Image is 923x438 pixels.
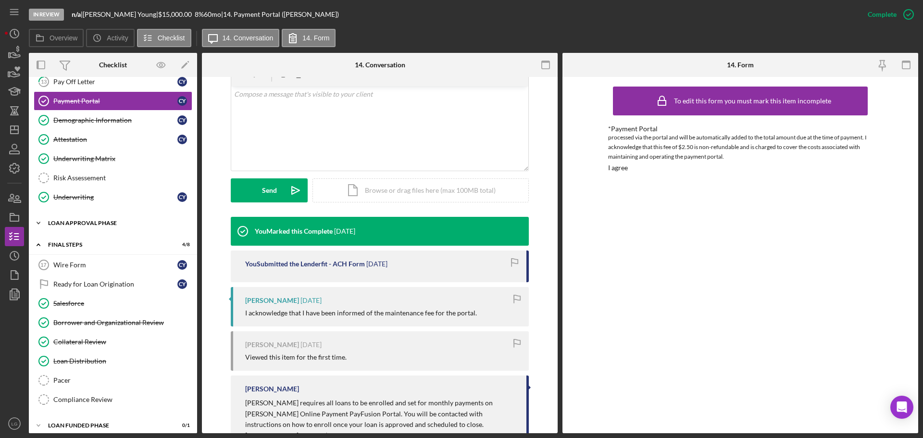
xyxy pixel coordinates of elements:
div: You Submitted the Lenderfit - ACH Form [245,260,365,268]
a: AttestationCY [34,130,192,149]
div: I acknowledge that I have been informed of the maintenance fee for the portal. [245,309,477,317]
a: Demographic InformationCY [34,111,192,130]
a: Collateral Review [34,332,192,351]
time: 2025-07-31 14:55 [334,227,355,235]
div: 60 mo [204,11,221,18]
div: Pay Off Letter [53,78,177,86]
a: Risk Assessement [34,168,192,188]
div: C Y [177,77,187,87]
a: Borrower and Organizational Review [34,313,192,332]
div: Payment Portal [53,97,177,105]
a: Loan Distribution [34,351,192,371]
div: C Y [177,260,187,270]
a: Salesforce [34,294,192,313]
a: Compliance Review [34,390,192,409]
div: Open Intercom Messenger [890,396,913,419]
div: [PERSON_NAME] [245,385,299,393]
div: Loan Distribution [53,357,192,365]
div: 14. Conversation [355,61,405,69]
tspan: 13 [41,78,47,85]
div: Send [262,178,277,202]
div: Salesforce [53,300,192,307]
label: Checklist [158,34,185,42]
div: 8 % [195,11,204,18]
label: Overview [50,34,77,42]
button: Activity [86,29,134,47]
div: C Y [177,279,187,289]
div: [PERSON_NAME] Young | [83,11,158,18]
label: Activity [107,34,128,42]
button: LG [5,414,24,433]
a: 13Pay Off LetterCY [34,72,192,91]
div: C Y [177,135,187,144]
div: Ready for Loan Origination [53,280,177,288]
button: Send [231,178,308,202]
div: [PERSON_NAME] [245,297,299,304]
div: Underwriting [53,193,177,201]
div: C Y [177,192,187,202]
a: Ready for Loan OriginationCY [34,275,192,294]
div: C Y [177,115,187,125]
div: Demographic Information [53,116,177,124]
div: Loan Approval Phase [48,220,185,226]
div: | [72,11,83,18]
div: Collateral Review [53,338,192,346]
button: Complete [858,5,918,24]
b: n/a [72,10,81,18]
button: Checklist [137,29,191,47]
a: UnderwritingCY [34,188,192,207]
div: Attestation [53,136,177,143]
time: 2025-07-31 14:55 [366,260,387,268]
p: [PERSON_NAME] requires all loans to be enrolled and set for monthly payments on [PERSON_NAME] Onl... [245,398,517,430]
label: 14. Conversation [223,34,274,42]
a: Pacer [34,371,192,390]
div: 14. Form [727,61,754,69]
button: 14. Form [282,29,336,47]
div: $15,000.00 [158,11,195,18]
div: Borrower and Organizational Review [53,319,192,326]
tspan: 17 [40,262,46,268]
text: LG [12,421,18,426]
div: C Y [177,96,187,106]
button: 14. Conversation [202,29,280,47]
div: Underwriting Matrix [53,155,192,163]
div: Checklist [99,61,127,69]
div: Viewed this item for the first time. [245,353,347,361]
div: processed via the portal and will be automatically added to the total amount due at the time of p... [608,133,873,162]
div: To edit this form you must mark this item incomplete [674,97,831,105]
div: Risk Assessement [53,174,192,182]
label: 14. Form [302,34,329,42]
div: Wire Form [53,261,177,269]
div: Complete [868,5,897,24]
a: Underwriting Matrix [34,149,192,168]
div: 4 / 8 [173,242,190,248]
div: Pacer [53,376,192,384]
div: FINAL STEPS [48,242,166,248]
time: 2025-07-30 17:39 [300,297,322,304]
div: *Payment Portal [608,125,873,133]
a: 17Wire FormCY [34,255,192,275]
div: I agree [608,164,628,172]
div: In Review [29,9,64,21]
a: Payment PortalCY [34,91,192,111]
div: You Marked this Complete [255,227,333,235]
time: 2025-07-30 17:38 [300,341,322,349]
div: [PERSON_NAME] [245,341,299,349]
div: | 14. Payment Portal ([PERSON_NAME]) [221,11,339,18]
div: Loan Funded Phase [48,423,166,428]
div: Compliance Review [53,396,192,403]
div: 0 / 1 [173,423,190,428]
button: Overview [29,29,84,47]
